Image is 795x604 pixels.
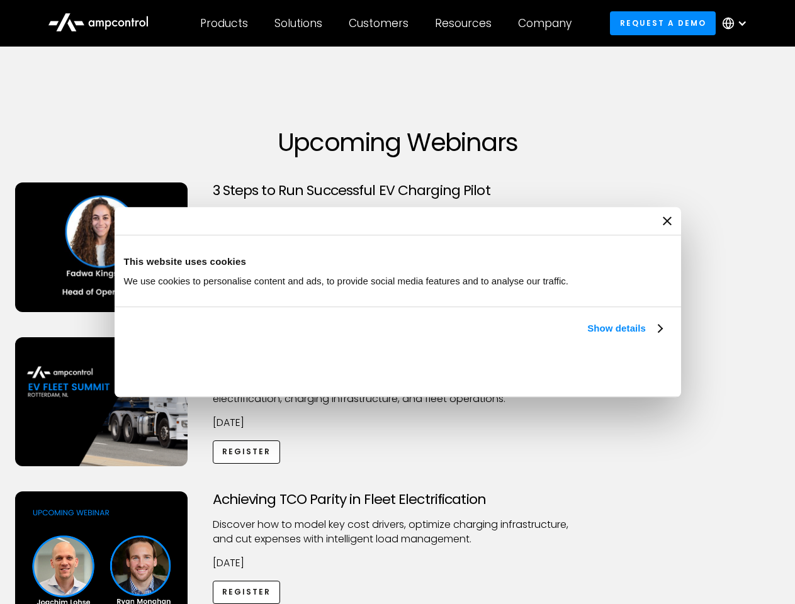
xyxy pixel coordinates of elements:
[213,518,583,546] p: Discover how to model key cost drivers, optimize charging infrastructure, and cut expenses with i...
[587,321,662,336] a: Show details
[213,556,583,570] p: [DATE]
[124,276,569,286] span: We use cookies to personalise content and ads, to provide social media features and to analyse ou...
[435,16,492,30] div: Resources
[124,254,672,269] div: This website uses cookies
[15,127,781,157] h1: Upcoming Webinars
[200,16,248,30] div: Products
[274,16,322,30] div: Solutions
[213,491,583,508] h3: Achieving TCO Parity in Fleet Electrification
[518,16,572,30] div: Company
[486,350,667,387] button: Okay
[213,182,583,199] h3: 3 Steps to Run Successful EV Charging Pilot
[213,440,281,464] a: Register
[213,416,583,430] p: [DATE]
[349,16,409,30] div: Customers
[663,216,672,225] button: Close banner
[610,11,716,35] a: Request a demo
[213,581,281,604] a: Register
